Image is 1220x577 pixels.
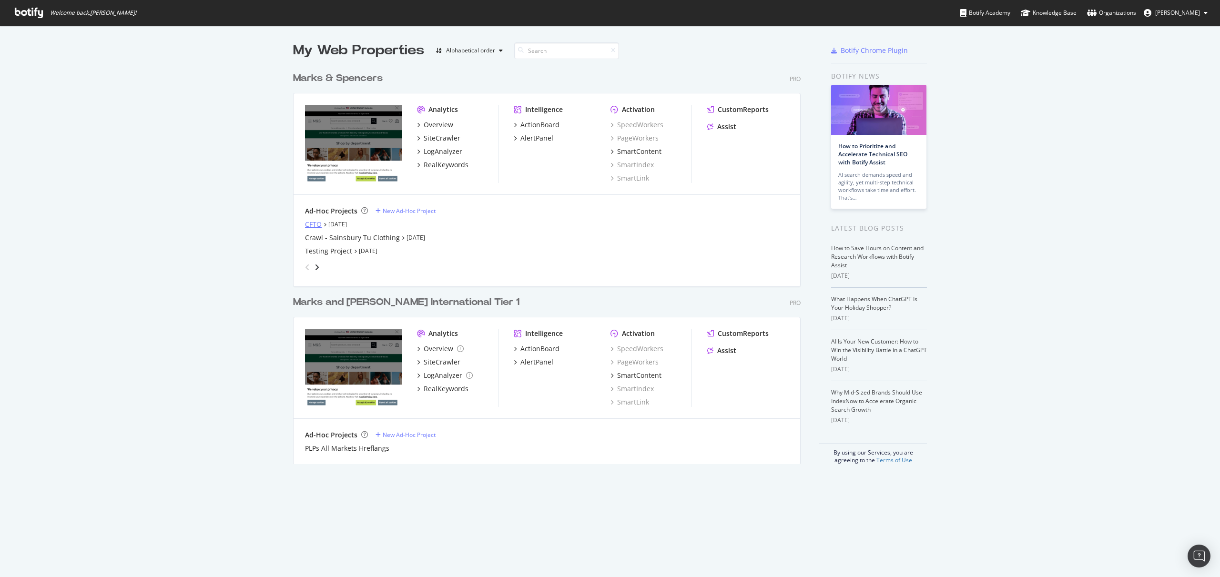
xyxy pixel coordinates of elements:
[424,160,468,170] div: RealKeywords
[1136,5,1215,20] button: [PERSON_NAME]
[446,48,495,53] div: Alphabetical order
[417,160,468,170] a: RealKeywords
[831,337,927,363] a: AI Is Your New Customer: How to Win the Visibility Battle in a ChatGPT World
[301,260,314,275] div: angle-left
[305,329,402,406] img: www.marksandspencer.com
[819,444,927,464] div: By using our Services, you are agreeing to the
[514,344,559,354] a: ActionBoard
[610,133,659,143] a: PageWorkers
[293,71,383,85] div: Marks & Spencers
[417,120,453,130] a: Overview
[293,60,808,464] div: grid
[417,344,464,354] a: Overview
[610,173,649,183] a: SmartLink
[841,46,908,55] div: Botify Chrome Plugin
[305,233,400,243] a: Crawl - Sainsbury Tu Clothing
[50,9,136,17] span: Welcome back, [PERSON_NAME] !
[838,171,919,202] div: AI search demands speed and agility, yet multi-step technical workflows take time and effort. Tha...
[1087,8,1136,18] div: Organizations
[1021,8,1077,18] div: Knowledge Base
[424,384,468,394] div: RealKeywords
[831,244,924,269] a: How to Save Hours on Content and Research Workflows with Botify Assist
[305,105,402,182] img: www.marksandspencer.com/
[417,371,473,380] a: LogAnalyzer
[610,120,663,130] div: SpeedWorkers
[424,120,453,130] div: Overview
[383,431,436,439] div: New Ad-Hoc Project
[717,346,736,355] div: Assist
[717,122,736,132] div: Assist
[831,272,927,280] div: [DATE]
[831,71,927,81] div: Botify news
[417,133,460,143] a: SiteCrawler
[876,456,912,464] a: Terms of Use
[417,384,468,394] a: RealKeywords
[610,384,654,394] a: SmartIndex
[622,329,655,338] div: Activation
[407,233,425,242] a: [DATE]
[790,299,801,307] div: Pro
[514,357,553,367] a: AlertPanel
[790,75,801,83] div: Pro
[293,71,386,85] a: Marks & Spencers
[525,105,563,114] div: Intelligence
[376,431,436,439] a: New Ad-Hoc Project
[428,105,458,114] div: Analytics
[514,133,553,143] a: AlertPanel
[610,344,663,354] a: SpeedWorkers
[831,223,927,233] div: Latest Blog Posts
[610,371,661,380] a: SmartContent
[831,314,927,323] div: [DATE]
[707,329,769,338] a: CustomReports
[293,295,523,309] a: Marks and [PERSON_NAME] International Tier 1
[428,329,458,338] div: Analytics
[610,357,659,367] a: PageWorkers
[359,247,377,255] a: [DATE]
[417,357,460,367] a: SiteCrawler
[305,444,389,453] a: PLPs All Markets Hreflangs
[293,295,519,309] div: Marks and [PERSON_NAME] International Tier 1
[305,430,357,440] div: Ad-Hoc Projects
[831,85,926,135] img: How to Prioritize and Accelerate Technical SEO with Botify Assist
[424,133,460,143] div: SiteCrawler
[520,344,559,354] div: ActionBoard
[424,357,460,367] div: SiteCrawler
[707,105,769,114] a: CustomReports
[293,41,424,60] div: My Web Properties
[520,120,559,130] div: ActionBoard
[707,122,736,132] a: Assist
[305,246,352,256] a: Testing Project
[305,206,357,216] div: Ad-Hoc Projects
[718,329,769,338] div: CustomReports
[718,105,769,114] div: CustomReports
[831,416,927,425] div: [DATE]
[376,207,436,215] a: New Ad-Hoc Project
[831,365,927,374] div: [DATE]
[424,371,462,380] div: LogAnalyzer
[520,133,553,143] div: AlertPanel
[514,120,559,130] a: ActionBoard
[314,263,320,272] div: angle-right
[432,43,507,58] button: Alphabetical order
[707,346,736,355] a: Assist
[514,42,619,59] input: Search
[424,344,453,354] div: Overview
[960,8,1010,18] div: Botify Academy
[1155,9,1200,17] span: Michael Bass
[610,397,649,407] a: SmartLink
[617,371,661,380] div: SmartContent
[610,160,654,170] div: SmartIndex
[424,147,462,156] div: LogAnalyzer
[417,147,462,156] a: LogAnalyzer
[831,46,908,55] a: Botify Chrome Plugin
[305,220,322,229] a: CFTO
